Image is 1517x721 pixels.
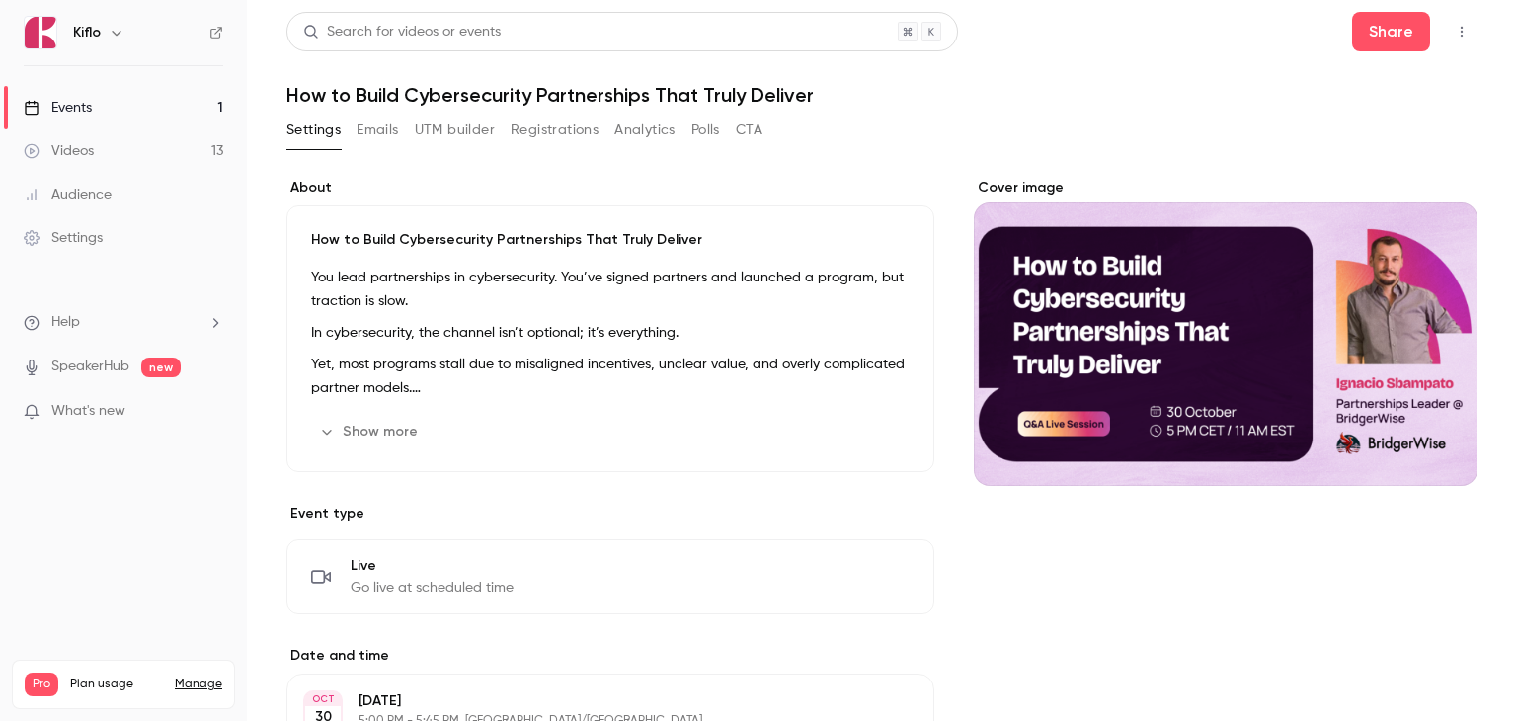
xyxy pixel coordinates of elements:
[286,83,1477,107] h1: How to Build Cybersecurity Partnerships That Truly Deliver
[286,646,934,666] label: Date and time
[73,23,101,42] h6: Kiflo
[1352,12,1430,51] button: Share
[305,692,341,706] div: OCT
[286,115,341,146] button: Settings
[24,185,112,204] div: Audience
[614,115,676,146] button: Analytics
[141,358,181,377] span: new
[175,677,222,692] a: Manage
[51,401,125,422] span: What's new
[974,178,1477,198] label: Cover image
[51,357,129,377] a: SpeakerHub
[359,691,830,711] p: [DATE]
[200,403,223,421] iframe: Noticeable Trigger
[415,115,495,146] button: UTM builder
[303,22,501,42] div: Search for videos or events
[974,178,1477,486] section: Cover image
[351,578,514,598] span: Go live at scheduled time
[357,115,398,146] button: Emails
[24,141,94,161] div: Videos
[25,17,56,48] img: Kiflo
[311,353,910,400] p: Yet, most programs stall due to misaligned incentives, unclear value, and overly complicated part...
[286,504,934,523] p: Event type
[70,677,163,692] span: Plan usage
[311,266,910,313] p: You lead partnerships in cybersecurity. You’ve signed partners and launched a program, but tracti...
[286,178,934,198] label: About
[24,312,223,333] li: help-dropdown-opener
[511,115,599,146] button: Registrations
[691,115,720,146] button: Polls
[351,556,514,576] span: Live
[736,115,762,146] button: CTA
[311,416,430,447] button: Show more
[311,321,910,345] p: In cybersecurity, the channel isn’t optional; it’s everything.
[51,312,80,333] span: Help
[311,230,910,250] p: How to Build Cybersecurity Partnerships That Truly Deliver
[24,228,103,248] div: Settings
[25,673,58,696] span: Pro
[24,98,92,118] div: Events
